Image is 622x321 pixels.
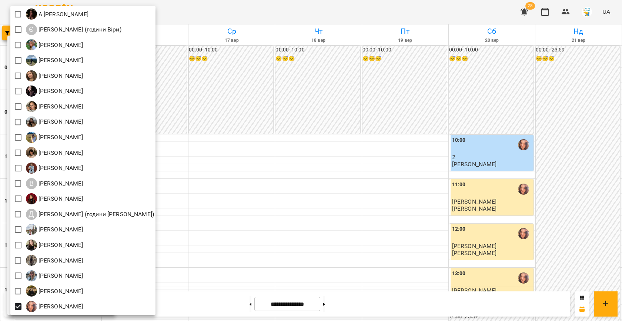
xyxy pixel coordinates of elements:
[26,224,37,235] img: К
[26,9,88,20] div: А Катерина Халимендик
[26,86,83,97] a: А [PERSON_NAME]
[26,147,83,158] div: Вікторія Кубрик
[26,101,83,112] div: Анна Карпінець
[26,163,83,174] a: В [PERSON_NAME]
[26,178,37,189] div: В
[26,116,37,127] img: А
[26,101,37,112] img: А
[26,240,37,251] img: М
[37,179,83,188] p: [PERSON_NAME]
[26,39,83,50] a: І [PERSON_NAME]
[37,25,121,34] p: [PERSON_NAME] (години Віри)
[26,163,37,174] img: В
[37,10,88,19] p: А [PERSON_NAME]
[26,70,83,81] div: Анастасія Іванова
[26,255,37,266] img: С
[26,70,37,81] img: А
[26,86,37,97] img: А
[26,209,37,220] div: Д
[26,39,37,50] img: І
[26,270,83,281] div: Софія Ященко
[26,270,37,281] img: С
[26,147,83,158] a: В [PERSON_NAME]
[37,133,83,142] p: [PERSON_NAME]
[37,194,83,203] p: [PERSON_NAME]
[26,285,83,297] div: Ферманюк Дарина
[26,55,37,66] img: І
[26,163,83,174] div: Вікторія Мельничук
[26,39,83,50] div: Іванна Лизун
[26,255,83,266] div: Сніжана Кіндрат
[26,240,83,251] a: М [PERSON_NAME]
[37,164,83,173] p: [PERSON_NAME]
[37,117,83,126] p: [PERSON_NAME]
[26,132,37,143] img: Б
[26,255,83,266] a: С [PERSON_NAME]
[37,256,83,265] p: [PERSON_NAME]
[37,225,83,234] p: [PERSON_NAME]
[26,9,88,20] a: А [PERSON_NAME]
[26,24,37,35] div: Є
[26,301,37,312] img: Я
[26,132,83,143] a: Б [PERSON_NAME]
[37,148,83,157] p: [PERSON_NAME]
[26,285,37,297] img: Ф
[26,193,37,204] img: Д
[26,301,83,312] a: Я [PERSON_NAME]
[26,178,83,189] a: В [PERSON_NAME]
[26,270,83,281] a: С [PERSON_NAME]
[37,87,83,96] p: [PERSON_NAME]
[37,56,83,65] p: [PERSON_NAME]
[26,70,83,81] a: А [PERSON_NAME]
[26,209,154,220] a: Д [PERSON_NAME] (години [PERSON_NAME])
[26,193,83,204] a: Д [PERSON_NAME]
[37,302,83,311] p: [PERSON_NAME]
[26,285,83,297] a: Ф [PERSON_NAME]
[26,24,121,35] div: Євгенія Бура (години Віри)
[26,86,83,97] div: Анастасія Абрамова
[26,116,83,127] div: Анна Рожнятовська
[37,271,83,280] p: [PERSON_NAME]
[37,287,83,296] p: [PERSON_NAME]
[26,24,121,35] a: Є [PERSON_NAME] (години Віри)
[37,41,83,50] p: [PERSON_NAME]
[37,241,83,250] p: [PERSON_NAME]
[37,102,83,111] p: [PERSON_NAME]
[26,101,83,112] a: А [PERSON_NAME]
[26,224,83,235] div: Каріна Кузнецова
[26,55,83,66] a: І [PERSON_NAME]
[26,132,83,143] div: Бондаренко Оксана
[26,55,83,66] div: Ілля Родін
[26,116,83,127] a: А [PERSON_NAME]
[37,210,154,219] p: [PERSON_NAME] (години [PERSON_NAME])
[26,147,37,158] img: В
[26,301,83,312] div: Яна Гончар
[37,71,83,80] p: [PERSON_NAME]
[26,240,83,251] div: Марія Капись
[26,224,83,235] a: К [PERSON_NAME]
